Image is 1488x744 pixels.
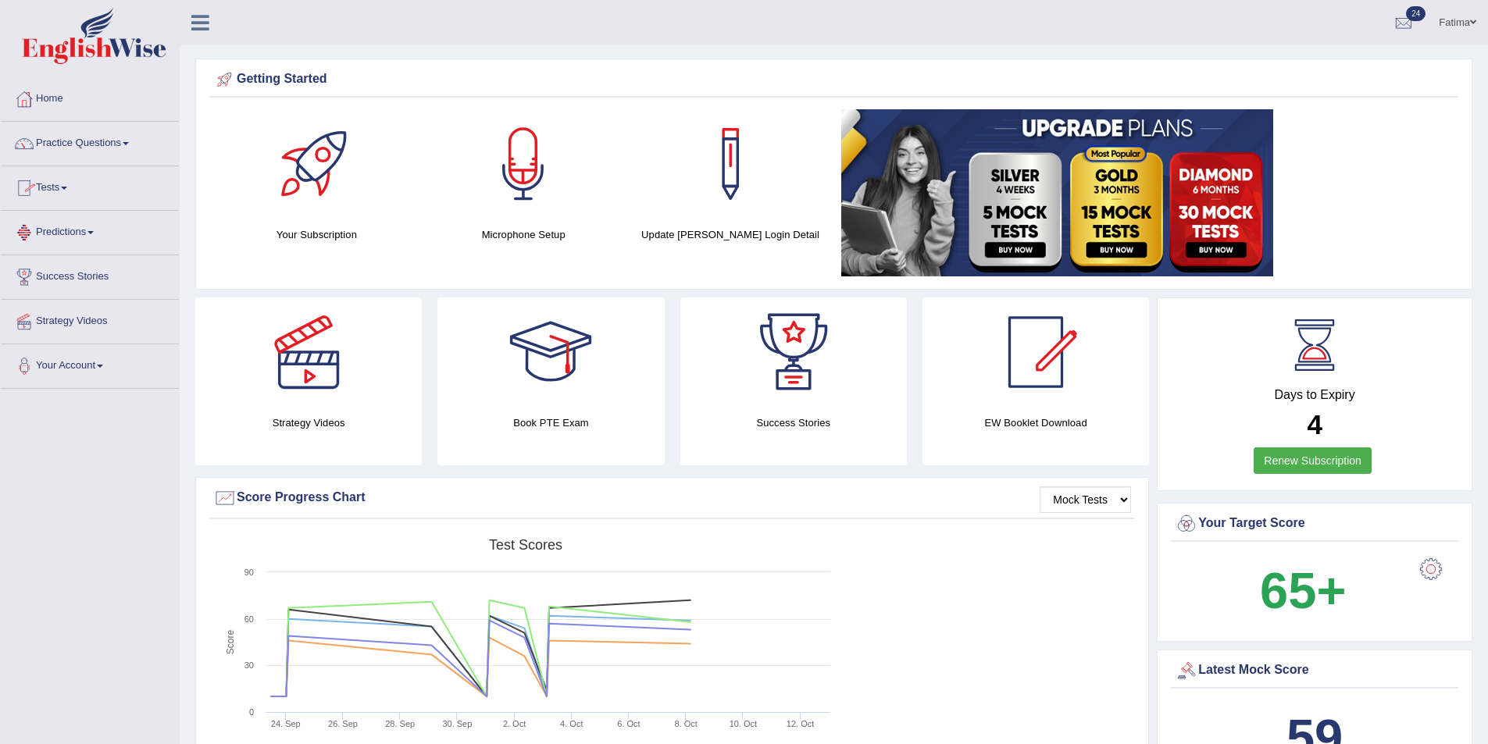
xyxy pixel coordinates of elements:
[213,68,1454,91] div: Getting Started
[385,719,415,728] tspan: 28. Sep
[271,719,301,728] tspan: 24. Sep
[1175,388,1454,402] h4: Days to Expiry
[1175,512,1454,536] div: Your Target Score
[674,719,697,728] tspan: 8. Oct
[213,486,1131,510] div: Score Progress Chart
[428,226,619,243] h4: Microphone Setup
[922,415,1149,431] h4: EW Booklet Download
[1,77,179,116] a: Home
[195,415,422,431] h4: Strategy Videos
[328,719,358,728] tspan: 26. Sep
[1406,6,1426,21] span: 24
[221,226,412,243] h4: Your Subscription
[437,415,664,431] h4: Book PTE Exam
[680,415,907,431] h4: Success Stories
[1,122,179,161] a: Practice Questions
[442,719,472,728] tspan: 30. Sep
[1,344,179,383] a: Your Account
[1,166,179,205] a: Tests
[560,719,583,728] tspan: 4. Oct
[1,255,179,294] a: Success Stories
[787,719,814,728] tspan: 12. Oct
[489,537,562,553] tspan: Test scores
[1254,447,1372,474] a: Renew Subscription
[244,660,254,670] text: 30
[635,226,826,243] h4: Update [PERSON_NAME] Login Detail
[1260,562,1346,619] b: 65+
[249,707,254,717] text: 0
[244,568,254,577] text: 90
[841,109,1273,276] img: small5.jpg
[225,630,236,655] tspan: Score
[1175,659,1454,682] div: Latest Mock Score
[503,719,526,728] tspan: 2. Oct
[244,614,254,624] text: 60
[730,719,757,728] tspan: 10. Oct
[1307,409,1322,440] b: 4
[1,211,179,250] a: Predictions
[617,719,640,728] tspan: 6. Oct
[1,300,179,339] a: Strategy Videos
